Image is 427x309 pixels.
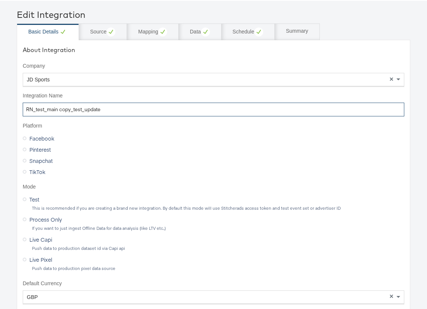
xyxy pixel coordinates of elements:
[23,62,404,70] label: Company
[32,246,404,251] div: Push data to production dataset id via Capi api
[17,8,410,21] div: Edit Integration
[90,28,115,36] div: Source
[389,76,393,83] span: ×
[32,266,404,271] div: Push data to production pixel data source
[23,280,404,287] label: Default Currency
[23,103,404,116] input: Integration Name
[23,183,404,191] label: Mode
[388,291,395,303] span: Clear value
[233,28,263,36] div: Schedule
[27,294,38,300] span: GBP
[29,146,51,153] span: Pinterest
[23,92,404,100] label: Integration Name
[23,46,404,54] div: About Integration
[138,28,167,36] div: Mapping
[286,28,308,35] div: Summary
[29,256,52,263] span: Live Pixel
[29,236,52,243] span: Live Capi
[29,216,62,223] span: Process Only
[29,196,39,203] span: Test
[32,206,404,211] div: This is recommended if you are creating a brand new integration. By default this mode will use St...
[29,157,53,164] span: Snapchat
[28,28,67,36] div: Basic Details
[32,226,404,231] div: If you want to just ingest Offline Data for data analysis (like LTV etc.,)
[29,135,54,142] span: Facebook
[29,168,45,176] span: TikTok
[27,77,50,83] span: JD Sports
[190,28,210,36] div: Data
[389,293,393,300] span: ×
[388,73,395,86] span: Clear value
[23,122,404,130] label: Platform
